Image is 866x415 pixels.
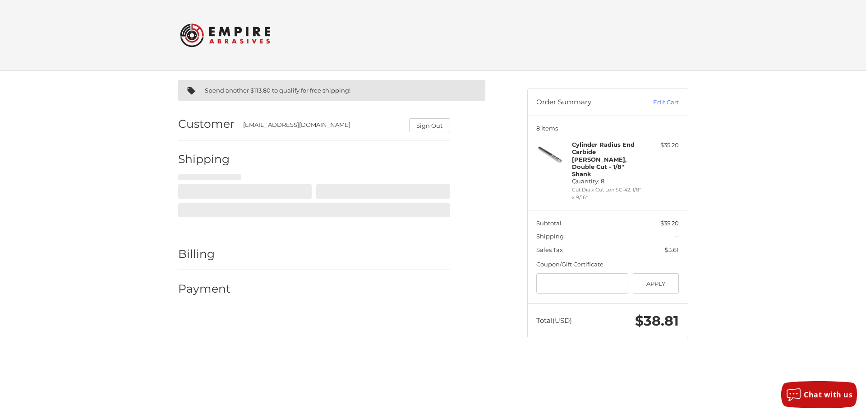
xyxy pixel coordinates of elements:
span: $38.81 [635,312,679,329]
span: Subtotal [536,219,562,227]
span: $35.20 [660,219,679,227]
button: Sign Out [409,118,450,132]
span: Shipping [536,233,564,240]
h2: Shipping [178,152,231,166]
div: [EMAIL_ADDRESS][DOMAIN_NAME] [243,121,400,132]
span: -- [674,233,679,240]
span: $3.61 [665,246,679,253]
div: $35.20 [643,141,679,150]
img: Empire Abrasives [180,18,270,53]
div: Coupon/Gift Certificate [536,260,679,269]
h3: Order Summary [536,98,633,107]
button: Chat with us [781,381,857,408]
span: Spend another $113.80 to qualify for free shipping! [205,87,350,94]
h4: Quantity: 8 [572,141,641,185]
strong: Cylinder Radius End Carbide [PERSON_NAME], Double Cut - 1/8" Shank [572,141,635,177]
span: Sales Tax [536,246,563,253]
input: Gift Certificate or Coupon Code [536,273,628,294]
button: Apply [633,273,679,294]
span: Total (USD) [536,316,572,325]
h2: Customer [178,117,235,131]
span: Chat with us [804,390,852,400]
h2: Billing [178,247,231,261]
h2: Payment [178,282,231,296]
a: Edit Cart [633,98,679,107]
li: Cut Dia x Cut Len SC-42: 1/8" x 9/16" [572,186,641,201]
h3: 8 Items [536,125,679,132]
